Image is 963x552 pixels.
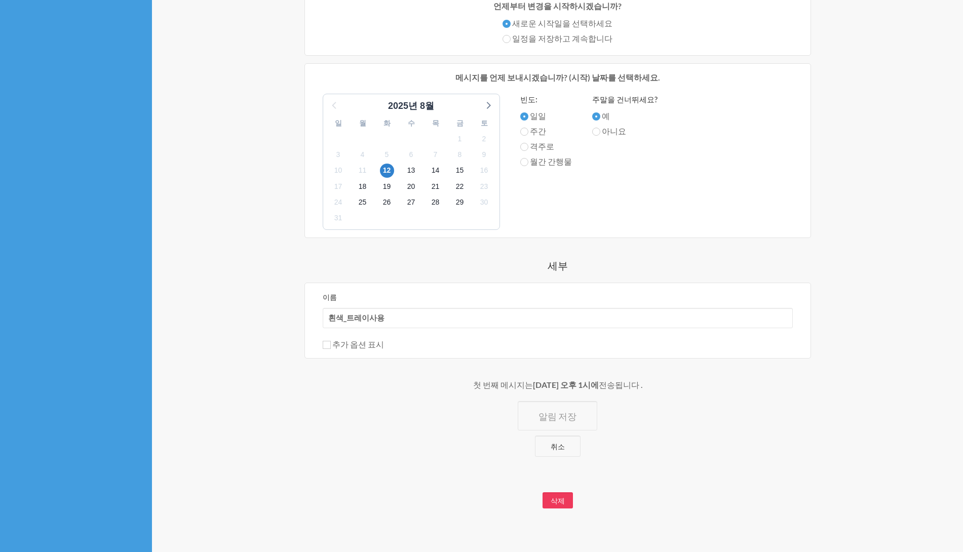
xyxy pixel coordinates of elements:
font: 17 [334,182,342,190]
font: 화 [383,119,391,127]
font: 10 [334,166,342,174]
font: 9 [482,150,486,159]
input: 주간 [520,128,528,136]
font: 메시지를 언제 보내시겠습니까? (시작) 날짜를 선택하세요. [455,72,660,82]
span: 2025년 9월 16일 쳰 [477,164,491,178]
font: 빈도: [520,95,537,104]
font: 2025년 8월 [388,101,434,111]
span: 2025년 9월 30일 쳰 [477,195,491,209]
span: 2025년 9월 27일 토요일 [404,195,418,209]
span: 2025년 9월 9일 쳉 [477,148,491,162]
font: 일정을 저장하고 계속합니다 [512,33,612,43]
font: 첫 번째 메시지는 [473,380,533,389]
font: 24 [334,198,342,206]
span: 2025년 9월 24일 확인 [331,195,345,209]
span: 2025년 9월 26일 금요일 [380,195,394,209]
font: 19 [383,182,391,190]
input: 예 [592,112,600,121]
span: 2025년 9월 8일 화요일 [453,148,467,162]
font: 30 [480,198,488,206]
font: 목 [432,119,439,127]
span: 2025년 9월 17일 [331,179,345,193]
span: 2025년 9월 1일 화요일 [453,132,467,146]
font: 14 [432,166,440,174]
font: 28 [432,198,440,206]
span: 2025년 9월 3일 [331,148,345,162]
span: 2025년 9월 11일 [356,164,370,178]
font: 삭제 [551,496,565,505]
font: 26 [383,198,391,206]
input: 2~4단어 이름을 추천합니다. [323,308,793,328]
span: 2025년 9월 21일 토요일 [429,179,443,193]
font: 금 [456,119,464,127]
font: 추가 옵션 표시 [332,339,384,349]
input: 격주로 [520,143,528,151]
input: 아니요 [592,128,600,136]
font: 29 [456,198,464,206]
font: 20 [407,182,415,190]
font: 15 [456,166,464,174]
font: 알림 저장 [538,411,576,422]
font: 예 [602,111,610,121]
font: 월 [359,119,366,127]
font: 21 [432,182,440,190]
font: 일 [335,119,342,127]
span: 2025년 9월 7일 토요일 [429,148,443,162]
span: 2025년 9월 5일 금요일 [380,148,394,162]
span: 2025년 9월 13일 토요일 [404,164,418,178]
font: 16 [480,166,488,174]
input: 추가 옵션 표시 [323,341,331,349]
font: 새로운 시작일을 선택하세요 [512,18,612,28]
span: 2025년 9월 25일 [356,195,370,209]
font: 27 [407,198,415,206]
font: 23 [480,182,488,190]
span: 2025년 9월 15일 화요일 [453,164,467,178]
font: 12 [383,166,391,174]
a: 취소 [535,436,581,457]
font: [DATE] 오후 1시에 [533,380,599,389]
font: 세부 [548,259,568,271]
font: 월간 간행물 [530,156,572,166]
font: 주간 [530,126,546,136]
span: 2025년 9월 14일 토요일 [429,164,443,178]
span: 2025년 9월 18일 [356,179,370,193]
font: 취소 [551,442,565,451]
span: 2025년 9월 12일 금요일 [380,164,394,178]
input: 일일 [520,112,528,121]
span: 2025년 9월 28일 토요일 [429,195,443,209]
span: 2025년 9월 19일 금요일 [380,179,394,193]
font: 이름 [323,293,337,301]
font: 3 [336,150,340,159]
span: 2025년 9월 10일 확인 [331,164,345,178]
font: 8 [458,150,462,159]
font: 4 [361,150,365,159]
font: 6 [409,150,413,159]
input: 일정을 저장하고 계속합니다 [503,35,511,43]
font: 주말을 건너뛰세요? [592,95,658,104]
span: 2025년 10월 1일부터 [331,211,345,225]
font: 25 [359,198,367,206]
span: 2025년 9월 20일 토요일 [404,179,418,193]
font: 1 [458,135,462,143]
font: 언제부터 변경을 시작하시겠습니까? [493,1,622,11]
font: 31 [334,214,342,222]
input: 월간 간행물 [520,158,528,166]
font: 토 [481,119,488,127]
span: 2025년 9월 23일 쳰 [477,179,491,193]
span: 2025년 9월 29일 화요일 [453,195,467,209]
button: 알림 저장 [518,401,597,430]
font: 전송됩니다 . [599,380,642,389]
font: 아니요 [602,126,626,136]
input: 새로운 시작일을 선택하세요 [503,20,511,28]
font: 5 [385,150,389,159]
font: 2 [482,135,486,143]
span: 2025년 9월 22일 화요일 [453,179,467,193]
font: 11 [359,166,367,174]
span: 2025년 9월 2일 쳉 [477,132,491,146]
span: 2025년 9월 4일 [356,148,370,162]
font: 18 [359,182,367,190]
font: 13 [407,166,415,174]
font: 수 [408,119,415,127]
font: 일일 [530,111,546,121]
font: 7 [434,150,438,159]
